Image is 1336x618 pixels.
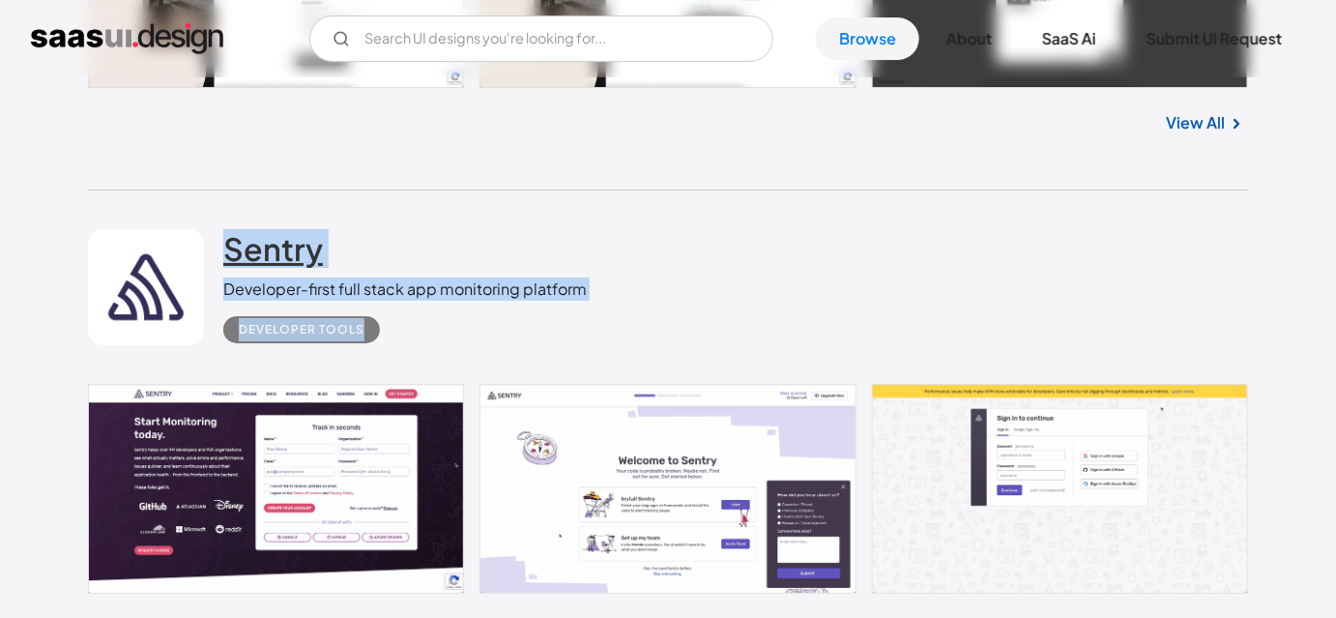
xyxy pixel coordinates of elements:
div: Developer-first full stack app monitoring platform [223,278,587,301]
a: Browse [816,17,919,60]
form: Email Form [309,15,773,62]
a: SaaS Ai [1019,17,1119,60]
a: home [31,23,223,54]
a: View All [1166,111,1225,134]
h2: Sentry [223,229,323,268]
a: Submit UI Request [1123,17,1305,60]
a: About [923,17,1015,60]
div: Developer tools [239,318,364,341]
a: Sentry [223,229,323,278]
input: Search UI designs you're looking for... [309,15,773,62]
